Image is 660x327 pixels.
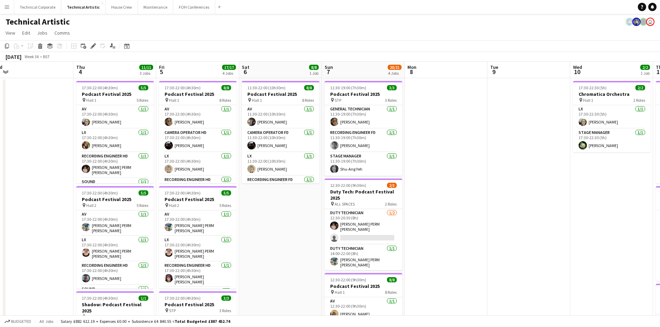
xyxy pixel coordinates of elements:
button: FOH Conferences [173,0,215,14]
div: Salary £882 612.19 + Expenses £0.00 + Subsistence £4 840.55 = [61,319,230,324]
div: BST [43,54,50,59]
app-user-avatar: Gabrielle Barr [639,18,648,26]
button: Technical Corporate [14,0,61,14]
span: Week 36 [23,54,40,59]
a: View [3,28,18,37]
h1: Technical Artistic [6,17,70,27]
button: Technical Artistic [61,0,106,14]
a: Jobs [34,28,50,37]
app-user-avatar: Krisztian PERM Vass [625,18,634,26]
a: Comms [52,28,73,37]
button: Maintenance [138,0,173,14]
span: Budgeted [11,319,31,324]
span: Total Budgeted £887 452.74 [175,319,230,324]
a: Edit [19,28,33,37]
span: Comms [54,30,70,36]
div: [DATE] [6,53,21,60]
app-user-avatar: Liveforce Admin [646,18,654,26]
span: Jobs [37,30,47,36]
span: All jobs [38,319,55,324]
span: Edit [22,30,30,36]
span: View [6,30,15,36]
button: House Crew [106,0,138,14]
app-user-avatar: Krisztian PERM Vass [632,18,641,26]
button: Budgeted [3,318,32,325]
